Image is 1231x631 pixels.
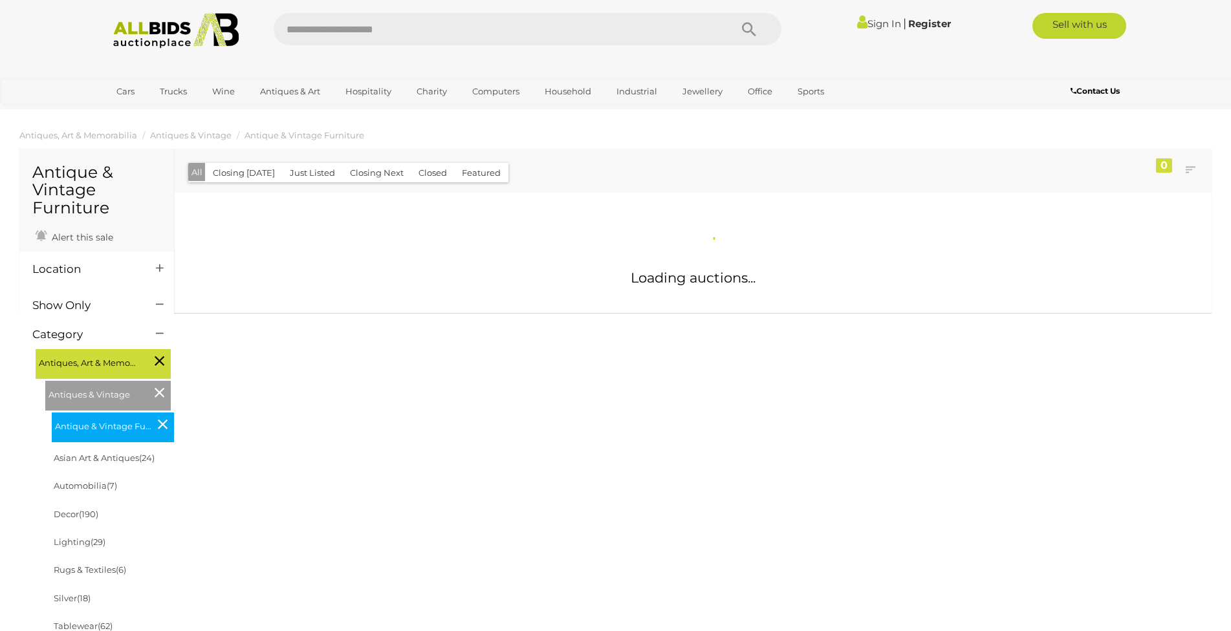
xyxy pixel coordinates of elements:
h1: Antique & Vintage Furniture [32,164,161,217]
div: 0 [1156,158,1172,173]
span: Antique & Vintage Furniture [55,416,152,434]
a: Sell with us [1032,13,1126,39]
a: Household [536,81,600,102]
a: Trucks [151,81,195,102]
a: Office [739,81,781,102]
a: [GEOGRAPHIC_DATA] [108,102,217,123]
a: Antiques & Vintage [150,130,232,140]
button: Closed [411,163,455,183]
a: Silver(18) [54,593,91,603]
span: (62) [98,621,113,631]
a: Alert this sale [32,226,116,246]
span: (29) [91,537,105,547]
span: Antiques, Art & Memorabilia [39,352,136,370]
span: (7) [107,480,117,491]
button: All [188,163,206,182]
a: Lighting(29) [54,537,105,547]
a: Tablewear(62) [54,621,113,631]
a: Industrial [608,81,666,102]
a: Antique & Vintage Furniture [245,130,364,140]
a: Asian Art & Antiques(24) [54,453,155,463]
a: Hospitality [337,81,400,102]
span: (190) [79,509,98,519]
b: Contact Us [1071,86,1120,96]
button: Closing [DATE] [205,163,283,183]
a: Sports [789,81,833,102]
a: Sign In [857,17,901,30]
a: Antiques & Art [252,81,329,102]
a: Decor(190) [54,509,98,519]
a: Jewellery [674,81,731,102]
span: Antiques & Vintage [49,384,146,402]
span: Alert this sale [49,231,113,243]
a: Computers [464,81,528,102]
span: Loading auctions... [631,270,756,286]
a: Automobilia(7) [54,480,117,491]
a: Contact Us [1071,84,1123,98]
h4: Show Only [32,299,136,312]
a: Wine [204,81,243,102]
span: | [903,16,906,30]
button: Search [717,13,781,45]
h4: Location [32,263,136,275]
a: Rugs & Textiles(6) [54,564,126,575]
a: Antiques, Art & Memorabilia [19,130,137,140]
a: Register [908,17,951,30]
button: Just Listed [282,163,343,183]
a: Cars [108,81,143,102]
a: Charity [408,81,455,102]
span: (18) [77,593,91,603]
img: Allbids.com.au [106,13,246,48]
button: Featured [454,163,508,183]
button: Closing Next [342,163,411,183]
span: (24) [139,453,155,463]
span: (6) [116,564,126,575]
h4: Category [32,328,136,341]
